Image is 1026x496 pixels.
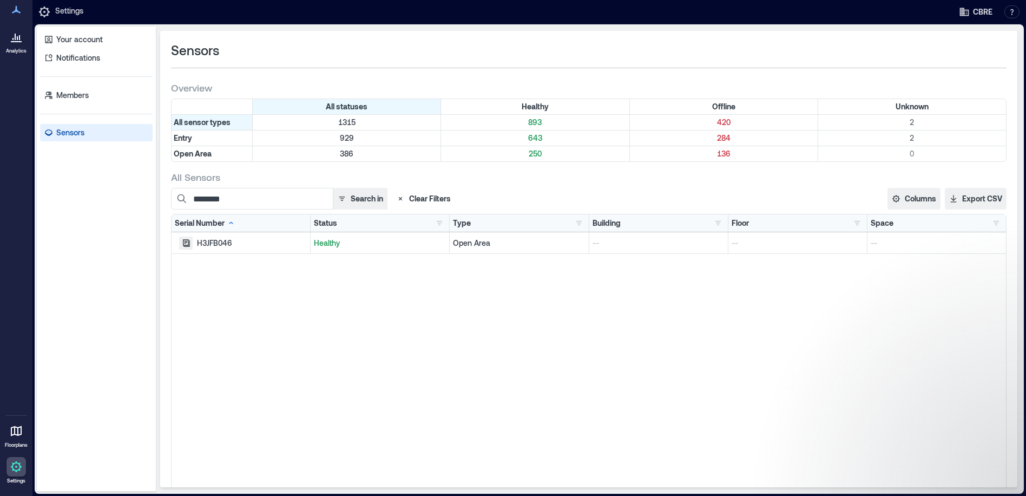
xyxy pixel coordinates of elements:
[593,238,725,249] p: --
[40,87,153,104] a: Members
[732,218,749,229] div: Floor
[630,130,818,146] div: Filter by Type: Entry & Status: Offline
[171,42,219,59] span: Sensors
[6,48,27,54] p: Analytics
[171,171,220,184] span: All Sensors
[314,218,337,229] div: Status
[40,49,153,67] a: Notifications
[887,188,940,210] button: Columns
[175,218,235,229] div: Serial Number
[172,115,253,130] div: All sensor types
[820,148,1004,159] p: 0
[818,146,1006,161] div: Filter by Type: Open Area & Status: Unknown (0 sensors)
[255,133,438,143] p: 929
[253,99,441,114] div: All statuses
[7,478,25,484] p: Settings
[3,24,30,57] a: Analytics
[732,238,864,249] p: --
[632,117,815,128] p: 420
[441,130,629,146] div: Filter by Type: Entry & Status: Healthy
[630,99,818,114] div: Filter by Status: Offline
[255,148,438,159] p: 386
[56,53,100,63] p: Notifications
[820,133,1004,143] p: 2
[172,130,253,146] div: Filter by Type: Entry
[453,238,585,249] div: Open Area
[441,99,629,114] div: Filter by Status: Healthy
[630,146,818,161] div: Filter by Type: Open Area & Status: Offline
[5,442,28,448] p: Floorplans
[56,90,89,101] p: Members
[56,127,84,138] p: Sensors
[392,188,455,210] button: Clear Filters
[2,418,31,452] a: Floorplans
[820,117,1004,128] p: 2
[956,3,996,21] button: CBRE
[40,124,153,141] a: Sensors
[314,238,446,249] p: Healthy
[632,148,815,159] p: 136
[443,133,627,143] p: 643
[818,99,1006,114] div: Filter by Status: Unknown
[255,117,438,128] p: 1315
[40,31,153,48] a: Your account
[973,6,992,17] span: CBRE
[56,34,103,45] p: Your account
[3,454,29,487] a: Settings
[945,188,1007,210] button: Export CSV
[171,81,212,94] span: Overview
[443,148,627,159] p: 250
[441,146,629,161] div: Filter by Type: Open Area & Status: Healthy
[172,146,253,161] div: Filter by Type: Open Area
[443,117,627,128] p: 893
[871,218,893,229] div: Space
[632,133,815,143] p: 284
[818,130,1006,146] div: Filter by Type: Entry & Status: Unknown
[333,188,387,210] button: Search in
[453,218,471,229] div: Type
[55,5,83,18] p: Settings
[593,218,621,229] div: Building
[871,238,1003,249] p: --
[197,238,307,249] div: H3JFB046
